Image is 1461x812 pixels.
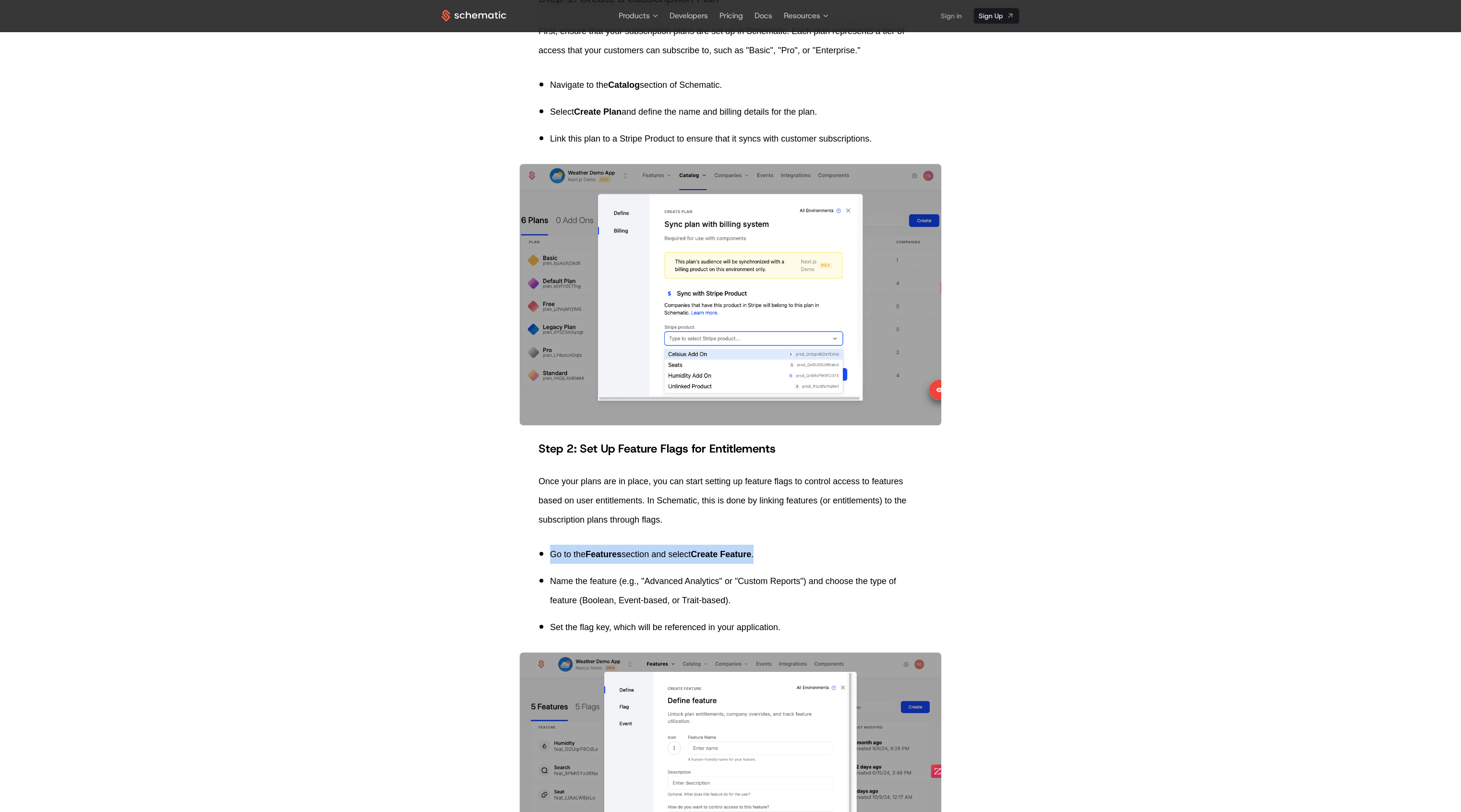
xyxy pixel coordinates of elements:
p: Set the flag key, which will be referenced in your application. [550,618,922,637]
span: Create Feature [691,549,751,559]
span: Features [586,549,622,559]
span: Sign Up [979,11,1003,21]
p: Navigate to the section of Schematic. [550,75,922,95]
p: Go to the section and select . [550,545,922,564]
a: Pricing [719,11,743,21]
p: Once your plans are in place, you can start setting up feature flags to control access to feature... [539,472,922,529]
p: First, ensure that your subscription plans are set up in Schematic. Each plan represents a tier o... [539,22,922,60]
a: Docs [754,11,772,21]
span: Products [619,10,650,22]
p: Select and define the name and billing details for the plan. [550,102,922,121]
a: Developers [670,11,708,21]
p: Name the feature (e.g., "Advanced Analytics" or "Custom Reports") and choose the type of feature ... [550,572,922,610]
span: Create Plan [574,107,622,117]
a: Sign in [941,8,962,24]
span: Resources [784,10,820,22]
p: Link this plan to a Stripe Product to ensure that it syncs with customer subscriptions. [550,129,922,148]
img: Image [519,164,942,426]
span: Step 2: Set Up Feature Flags for Entitlements [539,441,776,456]
a: [object Object] [973,8,1019,24]
span: Catalog [608,80,640,90]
